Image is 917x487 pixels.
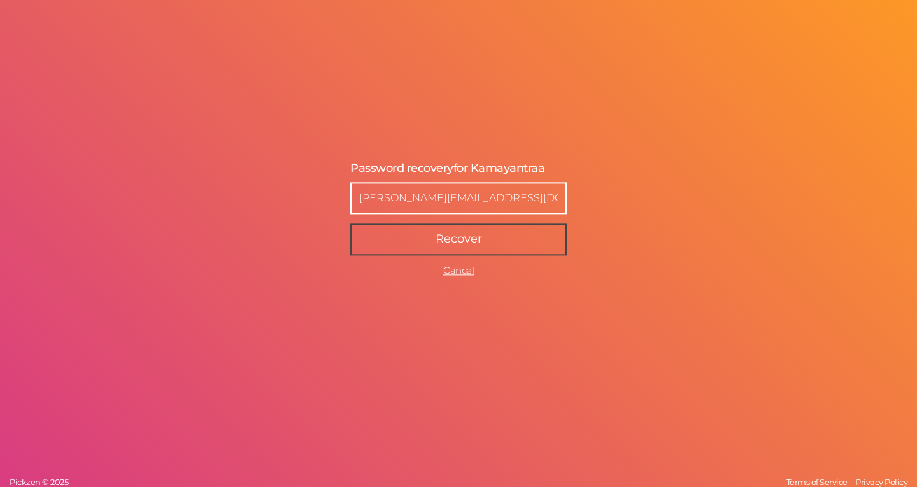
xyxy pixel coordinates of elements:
a: Pickzen © 2025 [6,477,71,487]
a: Terms of Service [783,477,851,487]
input: Enter your e-mail [350,182,567,214]
span: Privacy Policy [855,477,907,487]
button: Recover [350,223,567,255]
span: Terms of Service [786,477,848,487]
span: for Kamayantraa [453,162,545,176]
a: Cancel [443,264,474,276]
span: Password recovery [350,162,453,176]
a: Privacy Policy [852,477,911,487]
span: Recover [436,232,482,246]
